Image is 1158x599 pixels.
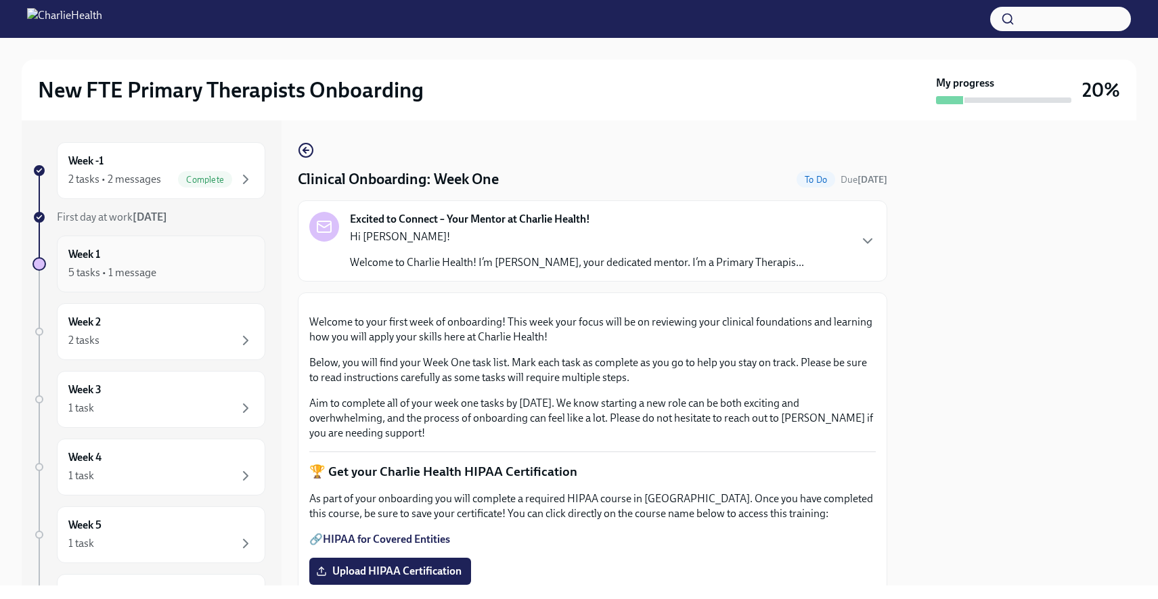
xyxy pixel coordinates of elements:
[68,315,101,330] h6: Week 2
[68,518,102,533] h6: Week 5
[309,558,471,585] label: Upload HIPAA Certification
[68,382,102,397] h6: Week 3
[350,229,804,244] p: Hi [PERSON_NAME]!
[858,174,887,185] strong: [DATE]
[319,564,462,578] span: Upload HIPAA Certification
[309,463,876,481] p: 🏆 Get your Charlie Health HIPAA Certification
[350,212,590,227] strong: Excited to Connect – Your Mentor at Charlie Health!
[68,265,156,280] div: 5 tasks • 1 message
[841,173,887,186] span: September 14th, 2025 10:00
[68,468,94,483] div: 1 task
[797,175,835,185] span: To Do
[68,401,94,416] div: 1 task
[32,303,265,360] a: Week 22 tasks
[309,396,876,441] p: Aim to complete all of your week one tasks by [DATE]. We know starting a new role can be both exc...
[936,76,994,91] strong: My progress
[309,355,876,385] p: Below, you will find your Week One task list. Mark each task as complete as you go to help you st...
[68,247,100,262] h6: Week 1
[309,532,876,547] p: 🔗
[68,536,94,551] div: 1 task
[32,371,265,428] a: Week 31 task
[57,210,167,223] span: First day at work
[309,491,876,521] p: As part of your onboarding you will complete a required HIPAA course in [GEOGRAPHIC_DATA]. Once y...
[68,333,99,348] div: 2 tasks
[32,506,265,563] a: Week 51 task
[27,8,102,30] img: CharlieHealth
[309,315,876,345] p: Welcome to your first week of onboarding! This week your focus will be on reviewing your clinical...
[1082,78,1120,102] h3: 20%
[841,174,887,185] span: Due
[350,255,804,270] p: Welcome to Charlie Health! I’m [PERSON_NAME], your dedicated mentor. I’m a Primary Therapis...
[68,154,104,169] h6: Week -1
[178,175,232,185] span: Complete
[323,533,450,546] a: HIPAA for Covered Entities
[32,236,265,292] a: Week 15 tasks • 1 message
[32,210,265,225] a: First day at work[DATE]
[68,450,102,465] h6: Week 4
[32,142,265,199] a: Week -12 tasks • 2 messagesComplete
[68,172,161,187] div: 2 tasks • 2 messages
[38,76,424,104] h2: New FTE Primary Therapists Onboarding
[133,210,167,223] strong: [DATE]
[32,439,265,495] a: Week 41 task
[298,169,499,190] h4: Clinical Onboarding: Week One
